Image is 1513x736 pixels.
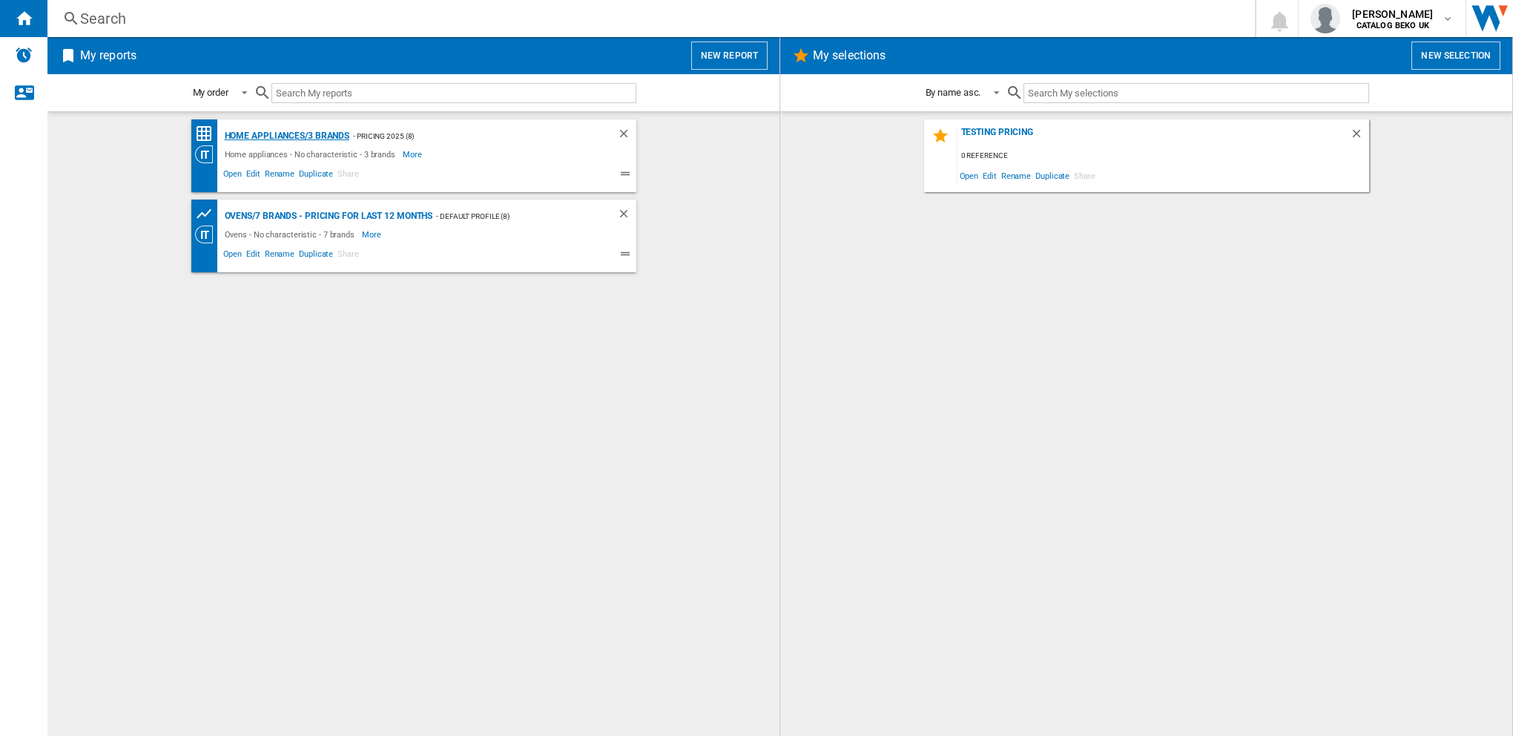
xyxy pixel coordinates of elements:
[957,147,1369,165] div: 0 reference
[221,127,350,145] div: Home appliances/3 brands
[271,83,636,103] input: Search My reports
[957,165,981,185] span: Open
[403,145,424,163] span: More
[1023,83,1368,103] input: Search My selections
[1350,127,1369,147] div: Delete
[362,226,383,243] span: More
[221,145,403,163] div: Home appliances - No characteristic - 3 brands
[221,226,362,243] div: Ovens - No characteristic - 7 brands
[193,87,228,98] div: My order
[263,167,297,185] span: Rename
[80,8,1216,29] div: Search
[221,207,433,226] div: Ovens/7 brands - Pricing for last 12 months
[1352,7,1433,22] span: [PERSON_NAME]
[297,247,335,265] span: Duplicate
[810,42,889,70] h2: My selections
[349,127,587,145] div: - Pricing 2025 (8)
[195,226,221,243] div: Category View
[957,127,1350,147] div: Testing Pricing
[1357,21,1429,30] b: CATALOG BEKO UK
[335,247,361,265] span: Share
[297,167,335,185] span: Duplicate
[1411,42,1500,70] button: New selection
[1033,165,1072,185] span: Duplicate
[432,207,587,226] div: - Default profile (8)
[195,145,221,163] div: Category View
[263,247,297,265] span: Rename
[195,125,221,143] div: Price Matrix
[926,87,981,98] div: By name asc.
[77,42,139,70] h2: My reports
[617,207,636,226] div: Delete
[980,165,999,185] span: Edit
[617,127,636,145] div: Delete
[244,167,263,185] span: Edit
[244,247,263,265] span: Edit
[221,247,245,265] span: Open
[195,205,221,223] div: Product prices grid
[1072,165,1098,185] span: Share
[999,165,1033,185] span: Rename
[1311,4,1340,33] img: profile.jpg
[15,46,33,64] img: alerts-logo.svg
[691,42,768,70] button: New report
[221,167,245,185] span: Open
[335,167,361,185] span: Share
